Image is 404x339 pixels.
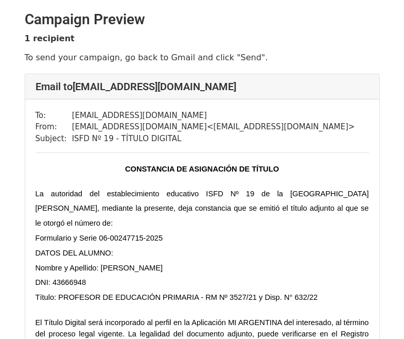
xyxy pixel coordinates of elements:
[72,121,355,133] td: [EMAIL_ADDRESS][DOMAIN_NAME] < [EMAIL_ADDRESS][DOMAIN_NAME] >
[36,293,318,301] span: Título: PROFESOR DE EDUCACIÓN PRIMARIA - RM Nº 3527/21 y Disp. N° 632/22
[36,80,369,93] h4: Email to [EMAIL_ADDRESS][DOMAIN_NAME]
[25,11,380,28] h2: Campaign Preview
[36,110,72,122] td: To:
[36,278,86,286] span: DNI: 43666948
[36,133,72,145] td: Subject:
[125,165,279,173] span: CONSTANCIA DE ASIGNACIÓN DE TÍTULO
[36,121,72,133] td: From:
[36,234,163,242] span: Formulario y Serie 06-00247715-2025
[25,33,75,43] strong: 1 recipient
[36,249,113,257] span: DATOS DEL ALUMNO:
[36,190,371,228] span: La autoridad del establecimiento educativo ISFD Nº 19 de la [GEOGRAPHIC_DATA][PERSON_NAME], media...
[72,110,355,122] td: [EMAIL_ADDRESS][DOMAIN_NAME]
[72,133,355,145] td: ISFD Nº 19 - TÍTULO DIGITAL
[25,52,380,63] p: To send your campaign, go back to Gmail and click "Send".
[36,264,163,272] span: Nombre y Apellido: [PERSON_NAME]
